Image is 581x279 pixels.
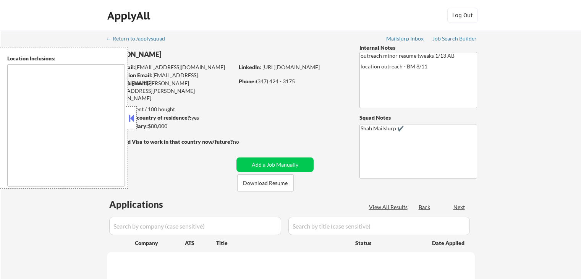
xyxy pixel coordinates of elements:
input: Search by company (case sensitive) [109,217,281,235]
div: yes [107,114,231,122]
div: [PERSON_NAME] [107,50,264,59]
button: Download Resume [237,174,294,191]
button: Log Out [447,8,478,23]
input: Search by title (case sensitive) [288,217,470,235]
div: Company [135,239,185,247]
div: Applications [109,200,185,209]
strong: Can work in country of residence?: [107,114,191,121]
div: [EMAIL_ADDRESS][DOMAIN_NAME] [107,71,234,86]
div: Internal Notes [359,44,477,52]
div: Mailslurp Inbox [386,36,424,41]
div: ← Return to /applysquad [106,36,172,41]
div: [PERSON_NAME][EMAIL_ADDRESS][PERSON_NAME][DOMAIN_NAME] [107,79,234,102]
div: Title [216,239,348,247]
div: ApplyAll [107,9,152,22]
div: Location Inclusions: [7,55,125,62]
div: 83 sent / 100 bought [107,105,234,113]
strong: Phone: [239,78,256,84]
div: [EMAIL_ADDRESS][DOMAIN_NAME] [107,63,234,71]
a: ← Return to /applysquad [106,36,172,43]
div: Date Applied [432,239,466,247]
strong: Will need Visa to work in that country now/future?: [107,138,234,145]
div: ATS [185,239,216,247]
div: $80,000 [107,122,234,130]
a: [URL][DOMAIN_NAME] [262,64,320,70]
a: Mailslurp Inbox [386,36,424,43]
div: (347) 424 - 3175 [239,78,347,85]
div: View All Results [369,203,410,211]
div: no [233,138,255,146]
div: Next [453,203,466,211]
div: Back [419,203,431,211]
button: Add a Job Manually [236,157,314,172]
div: Squad Notes [359,114,477,122]
div: Status [355,236,421,250]
div: Job Search Builder [432,36,477,41]
strong: LinkedIn: [239,64,261,70]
